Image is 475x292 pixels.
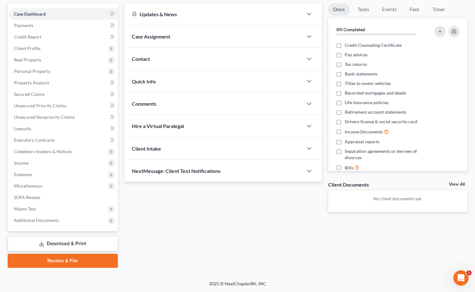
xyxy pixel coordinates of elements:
span: Unsecured Priority Claims [14,103,66,108]
span: Secured Claims [14,91,44,97]
div: Updates & News [132,11,295,18]
span: 1 [466,270,472,275]
span: Client Intake [132,146,161,152]
span: Comments [132,101,156,107]
p: No client documents yet. [333,196,462,202]
a: Docs [328,3,350,16]
span: NextMessage: Client Text Notifications [132,168,221,174]
a: Fees [404,3,425,16]
span: Means Test [14,206,36,211]
a: Download & Print [8,236,118,251]
span: Quick Info [132,78,156,84]
a: Unsecured Nonpriority Claims [9,111,118,123]
a: Payments [9,20,118,31]
a: SOFA Review [9,192,118,203]
span: Income [14,160,29,166]
a: Events [377,3,402,16]
span: Credit Counseling Certificate [345,42,402,48]
span: Case Assignment [132,33,170,39]
span: Hire a Virtual Paralegal [132,123,184,129]
a: Timer [427,3,450,16]
a: Lawsuits [9,123,118,134]
div: Client Documents [328,181,369,188]
span: Bills [345,165,353,171]
span: Tax returns [345,61,367,68]
span: Bank statements [345,71,377,77]
span: SOFA Review [14,195,40,200]
span: Codebtors Insiders & Notices [14,149,72,154]
span: Appraisal reports [345,139,379,145]
a: Tasks [352,3,374,16]
a: Case Dashboard [9,8,118,20]
span: Real Property [14,57,41,62]
span: Titles to motor vehicles [345,80,391,87]
span: Executory Contracts [14,137,55,143]
span: Retirement account statements [345,109,406,115]
span: Lawsuits [14,126,31,131]
span: Personal Property [14,68,50,74]
a: Unsecured Priority Claims [9,100,118,111]
a: Property Analysis [9,77,118,89]
span: Life insurance policies [345,99,389,106]
span: Expenses [14,172,32,177]
a: Credit Report [9,31,118,43]
iframe: Intercom live chat [453,270,469,286]
span: Payments [14,23,33,28]
span: Drivers license & social security card [345,118,417,125]
span: Contact [132,56,150,62]
span: Client Profile [14,46,40,51]
span: Income Documents [345,129,383,135]
a: Executory Contracts [9,134,118,146]
span: Credit Report [14,34,41,39]
div: 2025 © NextChapterBK, INC [57,281,419,292]
span: Miscellaneous [14,183,42,189]
span: Unsecured Nonpriority Claims [14,114,75,120]
span: Case Dashboard [14,11,46,17]
span: Recorded mortgages and deeds [345,90,406,96]
span: Pay advices [345,52,368,58]
span: Separation agreements or decrees of divorces [345,148,427,161]
strong: 0% Completed [336,27,365,32]
a: View All [449,182,465,187]
a: Secured Claims [9,89,118,100]
span: Property Analysis [14,80,49,85]
a: Review & File [8,254,118,268]
span: Additional Documents [14,217,59,223]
